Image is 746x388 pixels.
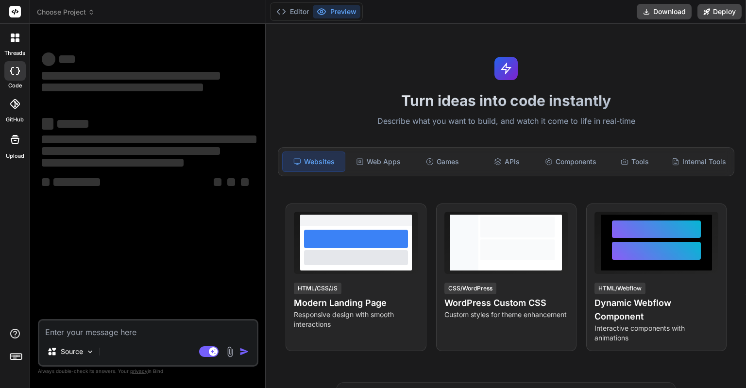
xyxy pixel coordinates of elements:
[697,4,742,19] button: Deploy
[42,118,53,130] span: ‌
[214,178,221,186] span: ‌
[272,5,313,18] button: Editor
[668,152,730,172] div: Internal Tools
[38,367,258,376] p: Always double-check its answers. Your in Bind
[59,55,75,63] span: ‌
[42,72,220,80] span: ‌
[594,296,718,323] h4: Dynamic Webflow Component
[347,152,409,172] div: Web Apps
[57,120,88,128] span: ‌
[42,84,203,91] span: ‌
[42,52,55,66] span: ‌
[37,7,95,17] span: Choose Project
[241,178,249,186] span: ‌
[294,310,418,329] p: Responsive design with smooth interactions
[4,49,25,57] label: threads
[282,152,345,172] div: Websites
[6,152,24,160] label: Upload
[444,296,568,310] h4: WordPress Custom CSS
[42,147,220,155] span: ‌
[294,283,341,294] div: HTML/CSS/JS
[313,5,360,18] button: Preview
[444,310,568,320] p: Custom styles for theme enhancement
[8,82,22,90] label: code
[86,348,94,356] img: Pick Models
[130,368,148,374] span: privacy
[42,178,50,186] span: ‌
[239,347,249,356] img: icon
[6,116,24,124] label: GitHub
[594,283,645,294] div: HTML/Webflow
[444,283,496,294] div: CSS/WordPress
[42,159,184,167] span: ‌
[540,152,602,172] div: Components
[272,92,740,109] h1: Turn ideas into code instantly
[224,346,236,357] img: attachment
[272,115,740,128] p: Describe what you want to build, and watch it come to life in real-time
[637,4,692,19] button: Download
[42,135,256,143] span: ‌
[61,347,83,356] p: Source
[594,323,718,343] p: Interactive components with animations
[411,152,474,172] div: Games
[475,152,538,172] div: APIs
[53,178,100,186] span: ‌
[604,152,666,172] div: Tools
[227,178,235,186] span: ‌
[294,296,418,310] h4: Modern Landing Page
